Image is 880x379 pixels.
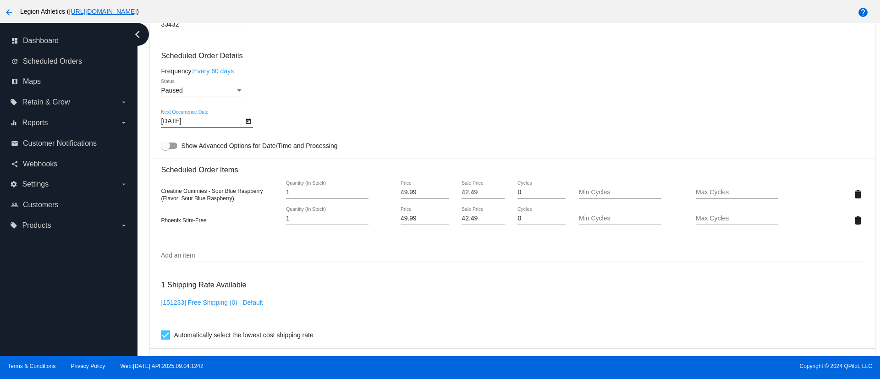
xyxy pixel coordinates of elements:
mat-icon: arrow_back [4,7,15,18]
input: Cycles [517,189,566,196]
i: share [11,160,18,168]
i: update [11,58,18,65]
span: Customers [23,201,58,209]
input: Max Cycles [696,215,778,222]
h3: Coupons [161,348,863,364]
input: Add an item [161,252,863,259]
a: update Scheduled Orders [11,54,127,69]
a: map Maps [11,74,127,89]
span: Dashboard [23,37,59,45]
mat-icon: delete [852,189,863,200]
a: Web:[DATE] API:2025.09.04.1242 [121,363,203,369]
span: Phoenix Stim-Free [161,217,206,224]
a: [URL][DOMAIN_NAME] [69,8,137,15]
div: Frequency: [161,67,863,75]
input: Min Cycles [579,189,661,196]
span: Maps [23,77,41,86]
input: Max Cycles [696,189,778,196]
span: Customer Notifications [23,139,97,148]
a: Privacy Policy [71,363,105,369]
button: Open calendar [243,116,253,126]
i: equalizer [10,119,17,126]
h3: 1 Shipping Rate Available [161,275,246,295]
input: Quantity (In Stock) [286,189,368,196]
span: Products [22,221,51,230]
a: email Customer Notifications [11,136,127,151]
span: Automatically select the lowest cost shipping rate [174,330,313,341]
span: Reports [22,119,48,127]
i: local_offer [10,222,17,229]
i: dashboard [11,37,18,44]
span: Show Advanced Options for Date/Time and Processing [181,141,337,150]
span: Legion Athletics ( ) [20,8,139,15]
i: arrow_drop_down [120,99,127,106]
span: Creatine Gummies - Sour Blue Raspberry (Flavor: Sour Blue Raspberry) [161,188,263,202]
i: map [11,78,18,85]
input: Price [401,189,449,196]
h3: Scheduled Order Items [161,159,863,174]
input: Sale Price [462,189,504,196]
mat-icon: help [858,7,869,18]
i: email [11,140,18,147]
a: people_outline Customers [11,198,127,212]
i: arrow_drop_down [120,181,127,188]
input: Sale Price [462,215,504,222]
mat-select: Status [161,87,243,94]
i: chevron_left [130,27,145,42]
mat-icon: delete [852,215,863,226]
input: Price [401,215,449,222]
input: Next Occurrence Date [161,118,243,125]
span: Retain & Grow [22,98,70,106]
input: Shipping Postcode [161,21,243,28]
span: Paused [161,87,182,94]
input: Min Cycles [579,215,661,222]
span: Copyright © 2024 QPilot, LLC [448,363,872,369]
i: local_offer [10,99,17,106]
i: arrow_drop_down [120,119,127,126]
input: Quantity (In Stock) [286,215,368,222]
span: Settings [22,180,49,188]
span: Webhooks [23,160,57,168]
a: Terms & Conditions [8,363,55,369]
a: share Webhooks [11,157,127,171]
a: [151233] Free Shipping (0) | Default [161,299,263,306]
a: dashboard Dashboard [11,33,127,48]
a: Every 60 days [193,67,234,75]
i: people_outline [11,201,18,209]
span: Scheduled Orders [23,57,82,66]
i: settings [10,181,17,188]
i: arrow_drop_down [120,222,127,229]
input: Cycles [517,215,566,222]
h3: Scheduled Order Details [161,51,863,60]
